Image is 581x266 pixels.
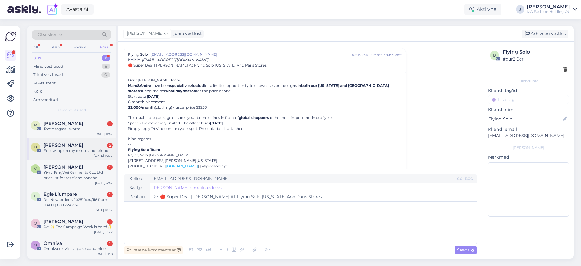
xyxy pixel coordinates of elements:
div: CC [456,176,464,182]
div: 2 [107,143,113,148]
div: Kõik [33,88,42,94]
span: vince chen [44,164,83,170]
div: Flying Solo [GEOGRAPHIC_DATA] [128,153,402,158]
div: Yiwu TengWei Garments Co., Ltd price list for scarf and poncho [44,170,113,181]
div: Re: ✨ The Campaign Week is here! ✨ [44,224,113,230]
input: Lisa tag [488,95,569,104]
div: 1 [107,121,113,126]
div: Arhiveeri vestlus [522,30,568,38]
div: [PHONE_NUMBER] | | @flyingsolonyc [128,163,402,169]
p: [EMAIL_ADDRESS][DOMAIN_NAME] [488,133,569,139]
span: Egle Liumpare [44,192,77,197]
input: Lisa nimi [488,116,562,122]
em: “Yes” [150,126,159,131]
span: E [34,194,37,198]
div: # dur2j0cr [503,56,567,62]
div: [DATE] 12:27 [94,230,113,234]
span: -- [128,142,131,146]
div: Follow-up on my return and refund [44,148,113,153]
div: [DATE] 10:37 [94,153,113,158]
div: Tiimi vestlused [33,72,63,78]
span: O [34,221,37,225]
a: [PERSON_NAME]MA Fashion Holding OÜ [527,5,577,14]
div: have been for a limited opportunity to showcase your designs in during the peak for the price of ... [128,83,402,142]
div: Privaatne kommentaar [124,246,183,254]
span: D [34,145,37,149]
div: Email [99,43,111,51]
div: 1 [107,192,113,197]
div: 1 [107,219,113,225]
span: [PERSON_NAME] [127,30,163,37]
b: Flying Solo Team [128,147,160,152]
div: BCC [464,176,474,182]
div: 0 [101,72,110,78]
div: Dear [PERSON_NAME] Team, [128,77,402,83]
span: 🔴 Super Deal | [PERSON_NAME] At Flying Solo [US_STATE] And Paris Stores [128,63,267,68]
p: Märkmed [488,154,569,160]
span: Oxana Sirotko [44,219,83,224]
div: [STREET_ADDRESS][PERSON_NAME][US_STATE] [128,158,402,163]
div: ( umbes 7 tunni eest ) [370,53,402,57]
span: [EMAIL_ADDRESS][DOMAIN_NAME] [150,52,352,57]
div: Socials [72,43,87,51]
p: Kliendi nimi [488,107,569,113]
div: Aktiivne [464,4,501,15]
span: Otsi kliente [38,31,62,38]
div: Kliendi info [488,78,569,84]
div: Web [51,43,61,51]
div: Pealkiri [124,192,150,201]
strong: [DATE] [210,121,223,125]
div: [DATE] 18:02 [94,208,113,212]
div: [DATE] 11:18 [95,251,113,256]
span: R [34,123,37,127]
b: Marc&Andre [128,83,151,88]
span: Raina Koppel [44,121,83,126]
div: MA Fashion Holding OÜ [527,9,571,14]
span: Omniva [44,241,62,246]
span: O [34,243,37,247]
div: [DATE] 11:42 [94,132,113,136]
span: Flying Solo [128,52,148,57]
span: Uued vestlused [58,107,86,113]
span: Danita Westphal [44,143,83,148]
a: [DOMAIN_NAME] [166,164,198,168]
strong: holiday season [168,89,196,93]
div: Arhiveeritud [33,97,58,103]
div: Re: New order N202510/eu/116 from [DATE] 09:15:24 am [44,197,113,208]
img: explore-ai [46,3,59,16]
span: v [34,166,37,171]
div: 6 [102,55,110,61]
span: Saada [457,247,474,253]
div: juhib vestlust [171,31,202,37]
div: AI Assistent [33,80,56,86]
div: Uus [33,55,41,61]
span: d [493,53,496,57]
strong: global shoppers [239,115,269,120]
div: [PERSON_NAME] [488,145,569,150]
b: $2,000/month [128,105,155,110]
div: Flying Solo [503,48,567,56]
div: okt 13 03:18 [352,53,369,57]
strong: [DATE] [147,94,159,99]
input: Write subject here... [150,192,477,201]
p: Kliendi tag'id [488,87,569,94]
div: Kellele [124,174,150,183]
div: Minu vestlused [33,64,63,70]
p: Kliendi email [488,126,569,133]
div: All [32,43,39,51]
div: [DATE] 3:47 [95,181,113,185]
div: Toote tagastusvormi [44,126,113,132]
div: 8 [102,64,110,70]
span: [EMAIL_ADDRESS][DOMAIN_NAME] [142,57,209,62]
p: Simply reply to confirm your spot. Presentation is attached. [128,126,402,131]
div: Saatja [124,183,150,192]
a: Avasta AI [61,4,94,15]
input: Recepient... [150,174,456,183]
img: Askly Logo [5,31,16,42]
div: J [516,5,524,14]
div: [PERSON_NAME] [527,5,571,9]
span: Kellele : [128,57,141,62]
div: 1 [107,241,113,246]
div: Start date: 6-month placement (clothing) - usual price $2250 [128,94,402,110]
div: 1 [107,165,113,170]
